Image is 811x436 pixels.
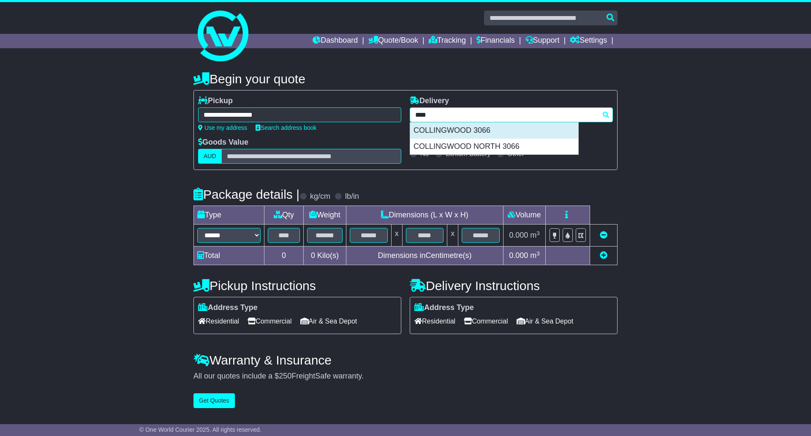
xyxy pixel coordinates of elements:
[536,250,540,257] sup: 3
[198,303,258,313] label: Address Type
[193,72,618,86] h4: Begin your quote
[264,206,304,225] td: Qty
[193,353,618,367] h4: Warranty & Insurance
[570,34,607,48] a: Settings
[530,251,540,260] span: m
[447,225,458,247] td: x
[198,124,247,131] a: Use my address
[414,303,474,313] label: Address Type
[410,107,613,122] typeahead: Please provide city
[193,279,401,293] h4: Pickup Instructions
[525,34,560,48] a: Support
[346,247,503,265] td: Dimensions in Centimetre(s)
[310,192,330,201] label: kg/cm
[198,149,222,164] label: AUD
[536,230,540,236] sup: 3
[410,139,578,155] div: COLLINGWOOD NORTH 3066
[279,372,291,380] span: 250
[194,247,264,265] td: Total
[300,315,357,328] span: Air & Sea Depot
[410,123,578,139] div: COLLINGWOOD 3066
[414,315,455,328] span: Residential
[345,192,359,201] label: lb/in
[410,279,618,293] h4: Delivery Instructions
[346,206,503,225] td: Dimensions (L x W x H)
[503,206,545,225] td: Volume
[304,206,346,225] td: Weight
[198,96,233,106] label: Pickup
[193,187,299,201] h4: Package details |
[600,231,607,239] a: Remove this item
[194,206,264,225] td: Type
[198,315,239,328] span: Residential
[509,231,528,239] span: 0.000
[139,426,261,433] span: © One World Courier 2025. All rights reserved.
[410,96,449,106] label: Delivery
[313,34,358,48] a: Dashboard
[517,315,574,328] span: Air & Sea Depot
[256,124,316,131] a: Search address book
[311,251,315,260] span: 0
[391,225,402,247] td: x
[198,138,248,147] label: Goods Value
[509,251,528,260] span: 0.000
[530,231,540,239] span: m
[429,34,466,48] a: Tracking
[368,34,418,48] a: Quote/Book
[193,393,235,408] button: Get Quotes
[600,251,607,260] a: Add new item
[193,372,618,381] div: All our quotes include a $ FreightSafe warranty.
[304,247,346,265] td: Kilo(s)
[476,34,515,48] a: Financials
[264,247,304,265] td: 0
[464,315,508,328] span: Commercial
[248,315,291,328] span: Commercial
